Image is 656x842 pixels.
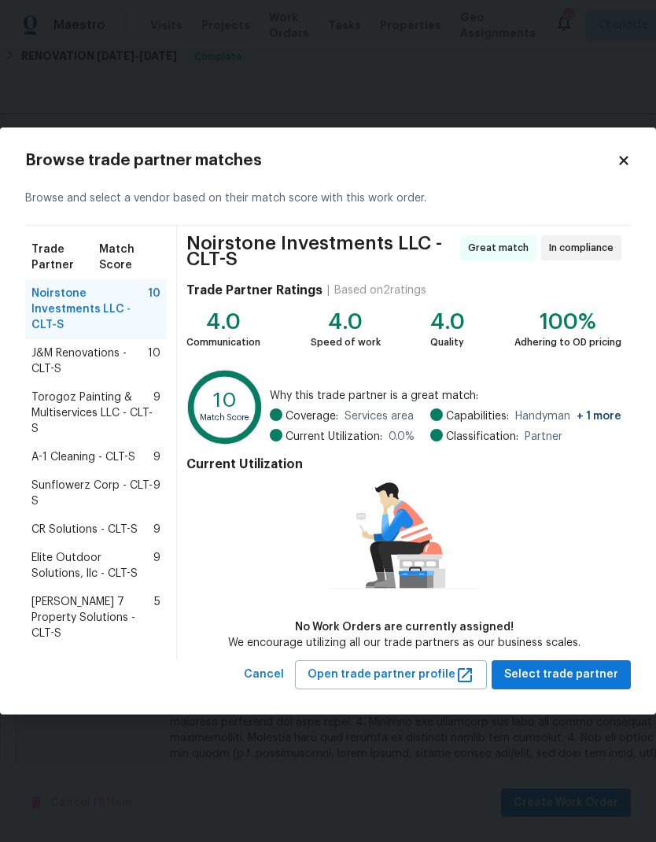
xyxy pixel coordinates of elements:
span: Current Utilization: [286,429,382,445]
div: Adhering to OD pricing [514,334,621,350]
button: Open trade partner profile [295,660,487,689]
span: Match Score [99,242,160,273]
span: 9 [153,522,160,537]
div: 4.0 [186,314,260,330]
div: 100% [514,314,621,330]
h4: Current Utilization [186,456,621,472]
div: Quality [430,334,465,350]
div: We encourage utilizing all our trade partners as our business scales. [228,635,580,651]
h2: Browse trade partner matches [25,153,617,168]
div: 4.0 [430,314,465,330]
button: Select trade partner [492,660,631,689]
span: Why this trade partner is a great match: [270,388,621,404]
div: Communication [186,334,260,350]
span: 9 [153,449,160,465]
span: Noirstone Investments LLC - CLT-S [31,286,148,333]
div: | [322,283,334,298]
span: J&M Renovations - CLT-S [31,345,148,377]
span: Cancel [244,665,284,685]
span: A-1 Cleaning - CLT-S [31,449,135,465]
span: Partner [525,429,562,445]
span: 9 [153,478,160,509]
div: Speed of work [311,334,381,350]
div: No Work Orders are currently assigned! [228,619,580,635]
span: Coverage: [286,408,338,424]
span: Capabilities: [446,408,509,424]
span: In compliance [549,240,620,256]
span: Services area [345,408,414,424]
div: 4.0 [311,314,381,330]
span: 0.0 % [389,429,415,445]
text: Match Score [200,413,250,422]
button: Cancel [238,660,290,689]
span: Trade Partner [31,242,99,273]
span: 10 [148,286,160,333]
span: Elite Outdoor Solutions, llc - CLT-S [31,550,153,582]
h4: Trade Partner Ratings [186,283,322,298]
span: CR Solutions - CLT-S [31,522,138,537]
div: Browse and select a vendor based on their match score with this work order. [25,172,631,226]
span: + 1 more [577,411,621,422]
span: Torogoz Painting & Multiservices LLC - CLT-S [31,390,153,437]
span: 5 [154,594,160,641]
span: Sunflowerz Corp - CLT-S [31,478,153,509]
span: Select trade partner [504,665,618,685]
div: Based on 2 ratings [334,283,426,298]
span: 9 [153,550,160,582]
span: Handyman [515,408,621,424]
span: Classification: [446,429,518,445]
span: Great match [468,240,535,256]
span: 9 [153,390,160,437]
span: Open trade partner profile [308,665,474,685]
text: 10 [213,390,237,412]
span: [PERSON_NAME] 7 Property Solutions - CLT-S [31,594,154,641]
span: 10 [148,345,160,377]
span: Noirstone Investments LLC - CLT-S [186,235,455,267]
